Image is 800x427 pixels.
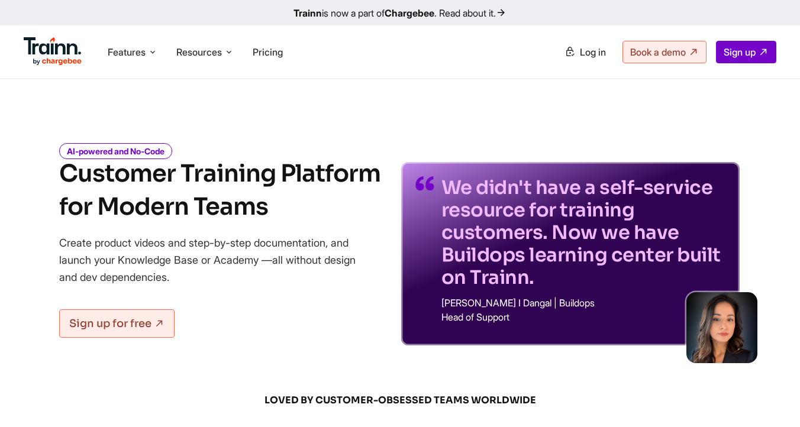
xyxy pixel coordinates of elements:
a: Sign up for free [59,309,175,338]
img: sabina-buildops.d2e8138.png [686,292,757,363]
span: LOVED BY CUSTOMER-OBSESSED TEAMS WORLDWIDE [116,394,684,407]
h1: Customer Training Platform for Modern Teams [59,157,380,224]
i: AI-powered and No-Code [59,143,172,159]
p: Create product videos and step-by-step documentation, and launch your Knowledge Base or Academy —... [59,234,373,286]
span: Log in [580,46,606,58]
p: [PERSON_NAME] I Dangal | Buildops [441,298,725,308]
a: Pricing [253,46,283,58]
span: Book a demo [630,46,686,58]
b: Chargebee [385,7,434,19]
p: Head of Support [441,312,725,322]
p: We didn't have a self-service resource for training customers. Now we have Buildops learning cent... [441,176,725,289]
b: Trainn [293,7,322,19]
img: Trainn Logo [24,37,82,66]
span: Sign up [724,46,756,58]
a: Book a demo [622,41,707,63]
span: Features [108,46,146,59]
img: quotes-purple.41a7099.svg [415,176,434,190]
span: Resources [176,46,222,59]
a: Log in [557,41,613,63]
a: Sign up [716,41,776,63]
